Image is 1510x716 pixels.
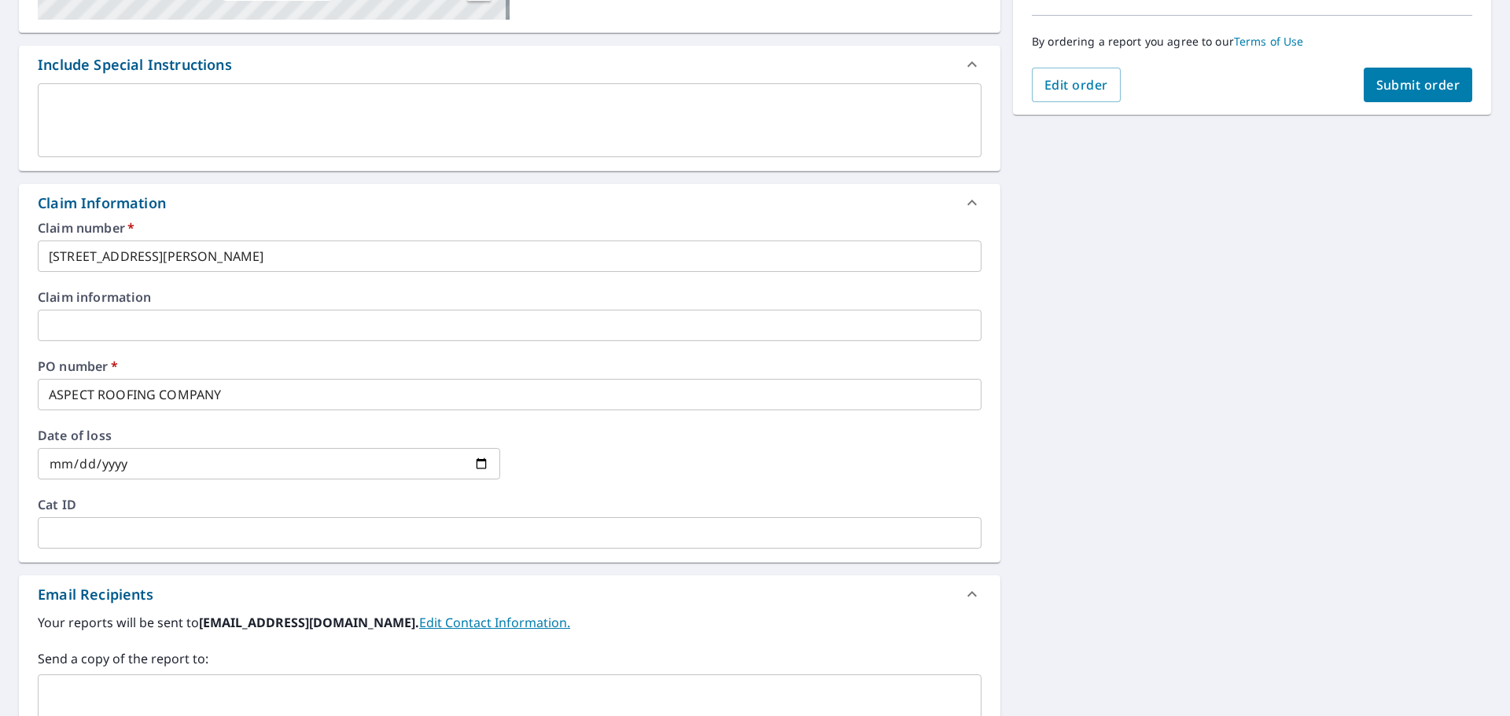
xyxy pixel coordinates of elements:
label: Your reports will be sent to [38,613,981,632]
a: Terms of Use [1234,34,1304,49]
p: By ordering a report you agree to our [1032,35,1472,49]
label: Claim information [38,291,981,303]
div: Claim Information [38,193,166,214]
div: Email Recipients [19,575,1000,613]
b: [EMAIL_ADDRESS][DOMAIN_NAME]. [199,614,419,631]
label: PO number [38,360,981,373]
label: Cat ID [38,498,981,511]
div: Include Special Instructions [38,54,232,75]
span: Edit order [1044,76,1108,94]
a: EditContactInfo [419,614,570,631]
button: Submit order [1364,68,1473,102]
div: Claim Information [19,184,1000,222]
span: Submit order [1376,76,1460,94]
label: Date of loss [38,429,500,442]
div: Include Special Instructions [19,46,1000,83]
label: Claim number [38,222,981,234]
div: Email Recipients [38,584,153,605]
label: Send a copy of the report to: [38,649,981,668]
button: Edit order [1032,68,1121,102]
